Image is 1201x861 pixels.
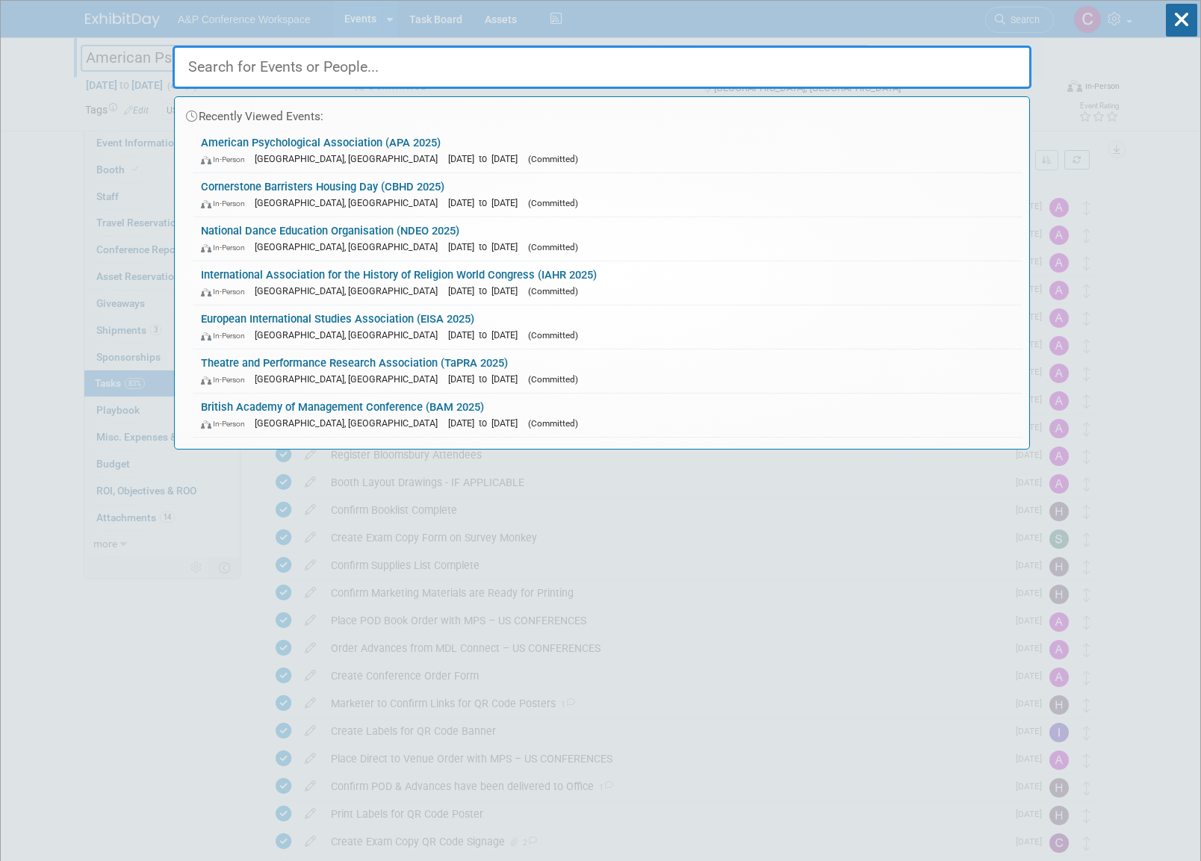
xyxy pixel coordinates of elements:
[528,198,578,208] span: (Committed)
[193,129,1022,172] a: American Psychological Association (APA 2025) In-Person [GEOGRAPHIC_DATA], [GEOGRAPHIC_DATA] [DAT...
[255,197,445,208] span: [GEOGRAPHIC_DATA], [GEOGRAPHIC_DATA]
[255,241,445,252] span: [GEOGRAPHIC_DATA], [GEOGRAPHIC_DATA]
[255,285,445,296] span: [GEOGRAPHIC_DATA], [GEOGRAPHIC_DATA]
[448,285,525,296] span: [DATE] to [DATE]
[201,243,252,252] span: In-Person
[448,241,525,252] span: [DATE] to [DATE]
[528,374,578,385] span: (Committed)
[528,154,578,164] span: (Committed)
[193,173,1022,217] a: Cornerstone Barristers Housing Day (CBHD 2025) In-Person [GEOGRAPHIC_DATA], [GEOGRAPHIC_DATA] [DA...
[193,261,1022,305] a: International Association for the History of Religion World Congress (IAHR 2025) In-Person [GEOGR...
[193,394,1022,437] a: British Academy of Management Conference (BAM 2025) In-Person [GEOGRAPHIC_DATA], [GEOGRAPHIC_DATA...
[255,153,445,164] span: [GEOGRAPHIC_DATA], [GEOGRAPHIC_DATA]
[528,418,578,429] span: (Committed)
[182,97,1022,129] div: Recently Viewed Events:
[448,329,525,341] span: [DATE] to [DATE]
[528,330,578,341] span: (Committed)
[201,419,252,429] span: In-Person
[201,155,252,164] span: In-Person
[201,375,252,385] span: In-Person
[255,373,445,385] span: [GEOGRAPHIC_DATA], [GEOGRAPHIC_DATA]
[255,417,445,429] span: [GEOGRAPHIC_DATA], [GEOGRAPHIC_DATA]
[201,331,252,341] span: In-Person
[201,287,252,296] span: In-Person
[448,417,525,429] span: [DATE] to [DATE]
[193,305,1022,349] a: European International Studies Association (EISA 2025) In-Person [GEOGRAPHIC_DATA], [GEOGRAPHIC_D...
[448,197,525,208] span: [DATE] to [DATE]
[255,329,445,341] span: [GEOGRAPHIC_DATA], [GEOGRAPHIC_DATA]
[201,199,252,208] span: In-Person
[448,153,525,164] span: [DATE] to [DATE]
[193,217,1022,261] a: National Dance Education Organisation (NDEO 2025) In-Person [GEOGRAPHIC_DATA], [GEOGRAPHIC_DATA] ...
[173,46,1031,89] input: Search for Events or People...
[193,349,1022,393] a: Theatre and Performance Research Association (TaPRA 2025) In-Person [GEOGRAPHIC_DATA], [GEOGRAPHI...
[528,242,578,252] span: (Committed)
[528,286,578,296] span: (Committed)
[448,373,525,385] span: [DATE] to [DATE]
